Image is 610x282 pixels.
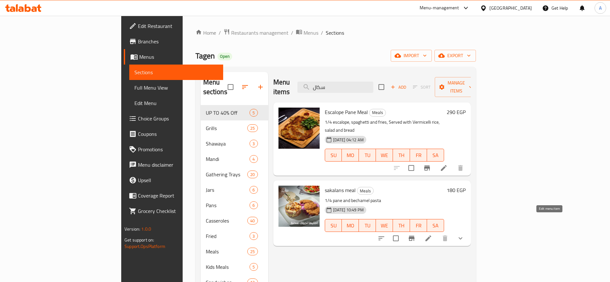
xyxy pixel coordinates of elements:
[124,188,223,203] a: Coverage Report
[134,68,218,76] span: Sections
[206,201,250,209] div: Pans
[201,151,268,167] div: Mandi4
[129,95,223,111] a: Edit Menu
[138,145,218,153] span: Promotions
[224,80,237,94] span: Select all sections
[390,84,407,91] span: Add
[376,219,393,232] button: WE
[206,248,248,255] span: Meals
[201,213,268,228] div: Casseroles40
[250,109,258,117] div: items
[396,151,407,160] span: TH
[378,221,390,230] span: WE
[325,107,368,117] span: Escalope Pane Meal
[201,228,268,244] div: Fried3
[206,155,250,163] span: Mandi
[223,29,288,37] a: Restaurants management
[138,207,218,215] span: Grocery Checklist
[457,234,464,242] svg: Show Choices
[250,233,257,239] span: 3
[357,187,373,195] span: Meals
[124,157,223,172] a: Menu disclaimer
[129,80,223,95] a: Full Menu View
[253,79,268,95] button: Add section
[138,38,218,45] span: Branches
[129,65,223,80] a: Sections
[321,29,323,37] li: /
[124,172,223,188] a: Upsell
[344,221,356,230] span: MO
[297,82,373,93] input: search
[206,124,248,132] div: Grills
[206,186,250,194] div: Jars
[342,149,359,162] button: MO
[124,142,223,157] a: Promotions
[250,232,258,240] div: items
[139,53,218,61] span: Menus
[325,219,342,232] button: SU
[391,50,432,62] button: import
[248,218,257,224] span: 40
[250,141,257,147] span: 3
[440,164,448,172] a: Edit menu item
[250,201,258,209] div: items
[427,149,444,162] button: SA
[206,263,250,271] div: Kids Meals
[278,186,320,227] img: sakalans meal
[396,221,407,230] span: TH
[206,109,250,117] span: UP TO 40% Off
[124,49,223,65] a: Menus
[427,219,444,232] button: SA
[388,82,409,92] button: Add
[248,249,257,255] span: 25
[440,52,471,60] span: export
[138,161,218,169] span: Menu disclaimer
[138,115,218,122] span: Choice Groups
[389,232,403,245] span: Select to update
[250,156,257,162] span: 4
[250,155,258,163] div: items
[247,124,258,132] div: items
[453,160,468,176] button: delete
[134,84,218,92] span: Full Menu View
[413,151,424,160] span: FR
[369,109,386,116] span: Meals
[430,221,442,230] span: SA
[393,149,410,162] button: TH
[344,151,356,160] span: MO
[201,198,268,213] div: Pans6
[124,111,223,126] a: Choice Groups
[124,242,165,251] a: Support.OpsPlatform
[248,172,257,178] span: 20
[410,149,427,162] button: FR
[206,140,250,147] div: Shawaya
[296,29,318,37] a: Menus
[206,232,250,240] span: Fried
[374,231,389,246] button: sort-choices
[124,203,223,219] a: Grocery Checklist
[124,225,140,233] span: Version:
[361,151,373,160] span: TU
[206,217,248,225] span: Casseroles
[304,29,318,37] span: Menus
[376,149,393,162] button: WE
[331,137,366,143] span: [DATE] 04:12 AM
[247,217,258,225] div: items
[124,236,154,244] span: Get support on:
[138,192,218,199] span: Coverage Report
[359,149,376,162] button: TU
[250,263,258,271] div: items
[247,248,258,255] div: items
[361,221,373,230] span: TU
[237,79,253,95] span: Sort sections
[250,186,258,194] div: items
[440,79,473,95] span: Manage items
[247,171,258,178] div: items
[409,82,435,92] span: Select section first
[435,77,478,97] button: Manage items
[420,4,459,12] div: Menu-management
[134,99,218,107] span: Edit Menu
[201,244,268,259] div: Meals25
